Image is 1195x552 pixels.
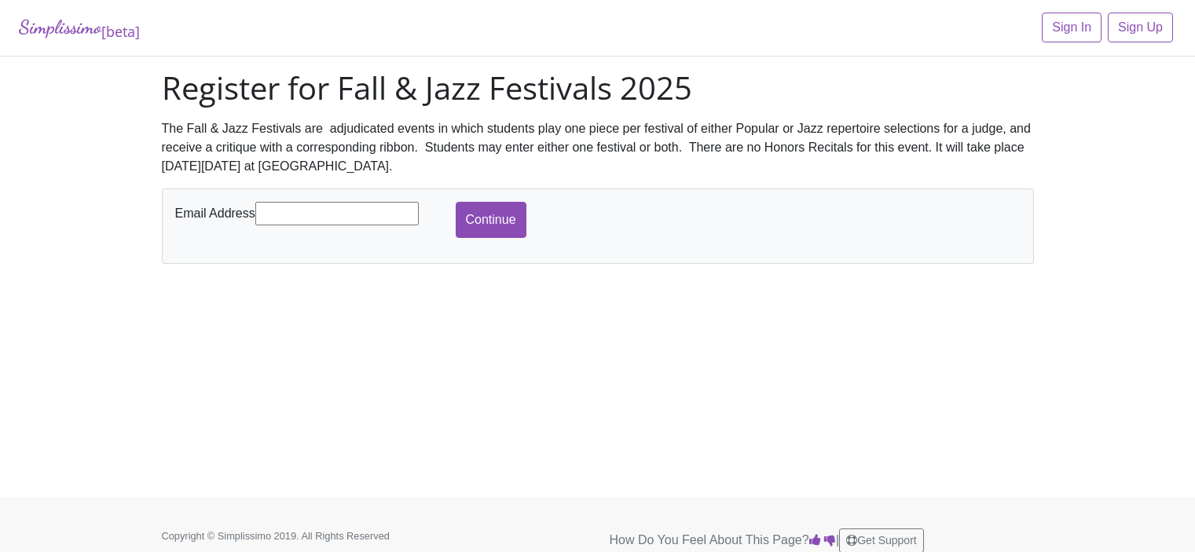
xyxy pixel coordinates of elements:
[456,202,526,238] input: Continue
[1108,13,1173,42] a: Sign Up
[162,528,437,543] p: Copyright © Simplissimo 2019. All Rights Reserved
[19,13,140,43] a: Simplissimo[beta]
[162,69,1034,107] h1: Register for Fall & Jazz Festivals 2025
[101,22,140,41] sub: [beta]
[171,202,456,225] div: Email Address
[1042,13,1102,42] a: Sign In
[162,119,1034,176] div: The Fall & Jazz Festivals are adjudicated events in which students play one piece per festival of...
